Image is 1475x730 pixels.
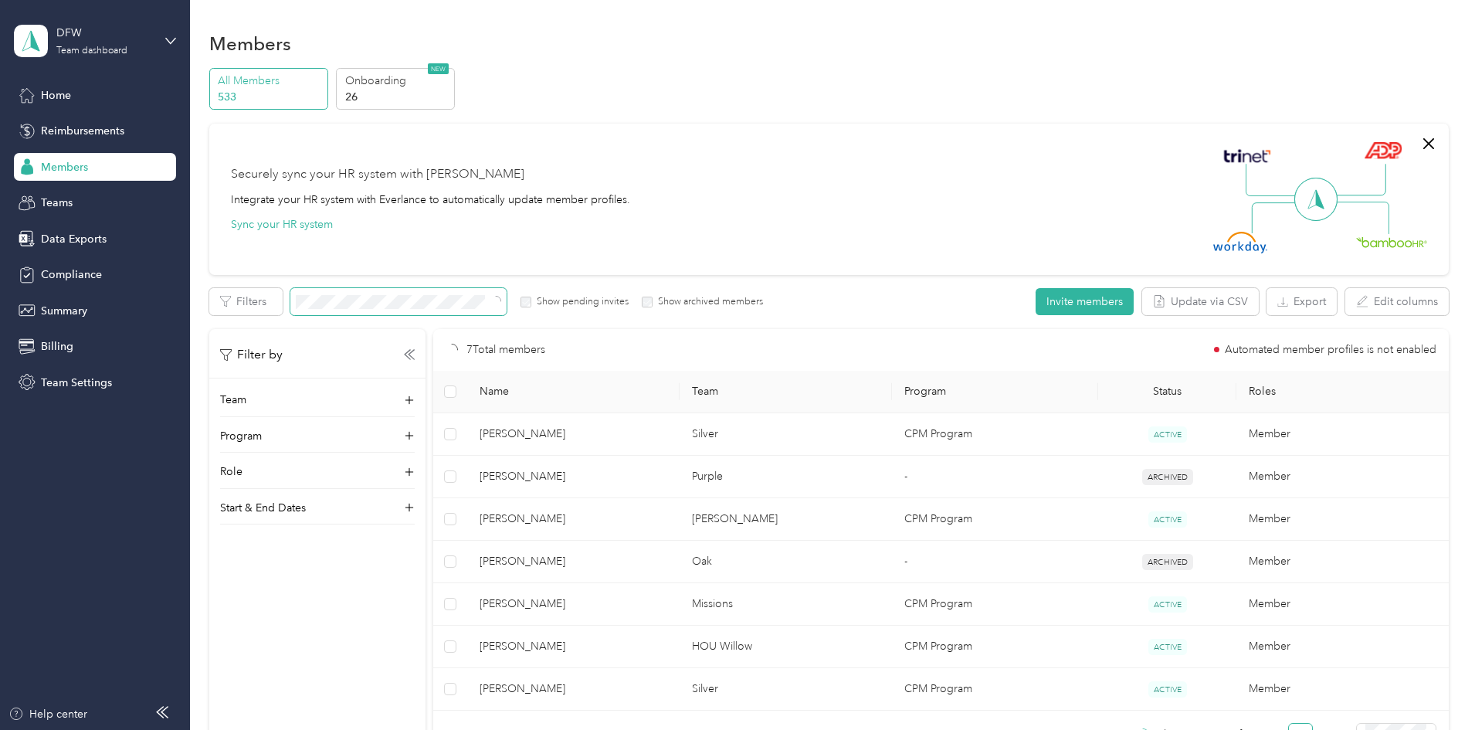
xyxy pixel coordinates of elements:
span: [PERSON_NAME] [480,511,667,528]
td: CPM Program [892,583,1099,626]
td: CPM Program [892,626,1099,668]
p: 533 [218,89,323,105]
span: ARCHIVED [1142,554,1193,570]
span: ACTIVE [1148,596,1187,613]
td: Toni Candelaria [467,498,680,541]
td: CPM Program [892,668,1099,711]
td: Member [1236,626,1449,668]
button: Filters [209,288,283,315]
td: Missions [680,583,892,626]
th: Program [892,371,1099,413]
td: Member [1236,498,1449,541]
span: Team Settings [41,375,112,391]
span: ACTIVE [1148,681,1187,698]
td: Kendell Brown [467,413,680,456]
td: HOU Willow [680,626,892,668]
td: Member [1236,583,1449,626]
span: [PERSON_NAME] [480,426,667,443]
img: Line Left Up [1246,164,1300,197]
td: Seth Delgado [467,541,680,583]
td: Michelle Delgado [467,583,680,626]
p: Filter by [220,345,283,365]
span: [PERSON_NAME] [480,638,667,655]
button: Invite members [1036,288,1134,315]
th: Roles [1236,371,1449,413]
td: Member [1236,668,1449,711]
h1: Members [209,36,291,52]
div: Integrate your HR system with Everlance to automatically update member profiles. [231,192,630,208]
span: Members [41,159,88,175]
label: Show archived members [653,295,763,309]
td: Silver [680,413,892,456]
td: Member [1236,413,1449,456]
img: Workday [1213,232,1267,253]
td: - [892,456,1099,498]
img: Line Right Down [1335,202,1389,235]
p: All Members [218,73,323,89]
th: Name [467,371,680,413]
img: Line Left Down [1251,202,1305,233]
span: [PERSON_NAME] [480,553,667,570]
span: Summary [41,303,87,319]
td: Member [1236,541,1449,583]
td: Silver [680,668,892,711]
img: Line Right Up [1332,164,1386,196]
th: Status [1098,371,1236,413]
p: Start & End Dates [220,500,306,516]
p: 26 [345,89,450,105]
span: Teams [41,195,73,211]
span: Automated member profiles is not enabled [1225,345,1436,355]
img: ADP [1364,141,1402,159]
div: DFW [56,25,153,41]
p: Team [220,392,246,408]
iframe: Everlance-gr Chat Button Frame [1389,643,1475,730]
td: CPM Program [892,413,1099,456]
div: Team dashboard [56,46,127,56]
button: Export [1266,288,1337,315]
td: Delaney Frazier [467,668,680,711]
td: Member [1236,456,1449,498]
td: CPM Program [892,498,1099,541]
img: Trinet [1220,145,1274,167]
td: Guadalupe [680,498,892,541]
button: Edit columns [1345,288,1449,315]
span: ACTIVE [1148,426,1187,443]
span: Compliance [41,267,102,283]
p: Onboarding [345,73,450,89]
span: Name [480,385,667,398]
img: BambooHR [1356,236,1427,247]
span: [PERSON_NAME] [480,596,667,613]
span: Data Exports [41,231,107,247]
span: ACTIVE [1148,511,1187,528]
span: ARCHIVED [1142,469,1193,485]
span: Home [41,87,71,104]
th: Team [680,371,892,413]
td: Oak [680,541,892,583]
div: Securely sync your HR system with [PERSON_NAME] [231,165,524,184]
td: - [892,541,1099,583]
span: Billing [41,338,73,355]
label: Show pending invites [531,295,629,309]
span: [PERSON_NAME] [480,681,667,698]
td: Purple [680,456,892,498]
button: Help center [8,706,87,722]
td: Kira Del Sol [467,456,680,498]
span: Reimbursements [41,123,124,139]
button: Sync your HR system [231,216,333,233]
p: Program [220,428,262,444]
span: [PERSON_NAME] [480,468,667,485]
span: ACTIVE [1148,639,1187,655]
span: NEW [428,63,449,74]
p: 7 Total members [466,341,545,358]
td: Madeline Finnegan [467,626,680,668]
button: Update via CSV [1142,288,1259,315]
p: Role [220,463,242,480]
